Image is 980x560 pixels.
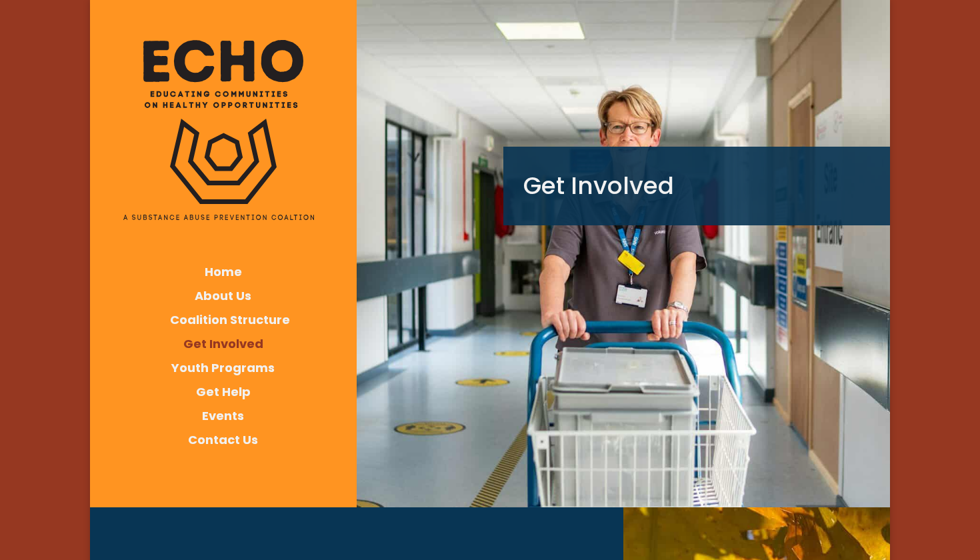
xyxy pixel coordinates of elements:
[123,215,314,219] img: ECHO_text
[143,40,303,108] img: ECHO_text_logo
[170,311,290,328] a: Coalition Structure
[202,407,244,424] a: Events
[183,335,263,352] a: Get Involved
[195,287,251,304] a: About Us
[196,383,251,400] a: Get Help
[170,119,277,205] img: ECHO Logo_black
[171,359,275,376] a: Youth Programs
[205,263,242,280] a: Home
[188,431,258,448] a: Contact Us
[523,167,870,205] h1: Get Involved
